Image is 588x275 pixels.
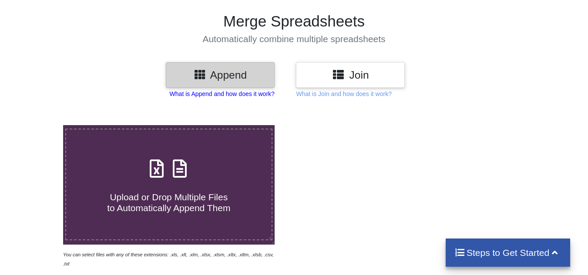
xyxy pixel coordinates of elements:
span: Upload or Drop Multiple Files to Automatically Append Them [107,192,230,213]
h4: Steps to Get Started [454,247,562,258]
h3: Append [172,69,268,81]
p: What is Join and how does it work? [296,89,391,98]
i: You can select files with any of these extensions: .xls, .xlt, .xlm, .xlsx, .xlsm, .xltx, .xltm, ... [63,252,274,266]
p: What is Append and how does it work? [170,89,275,98]
h3: Join [302,69,398,81]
